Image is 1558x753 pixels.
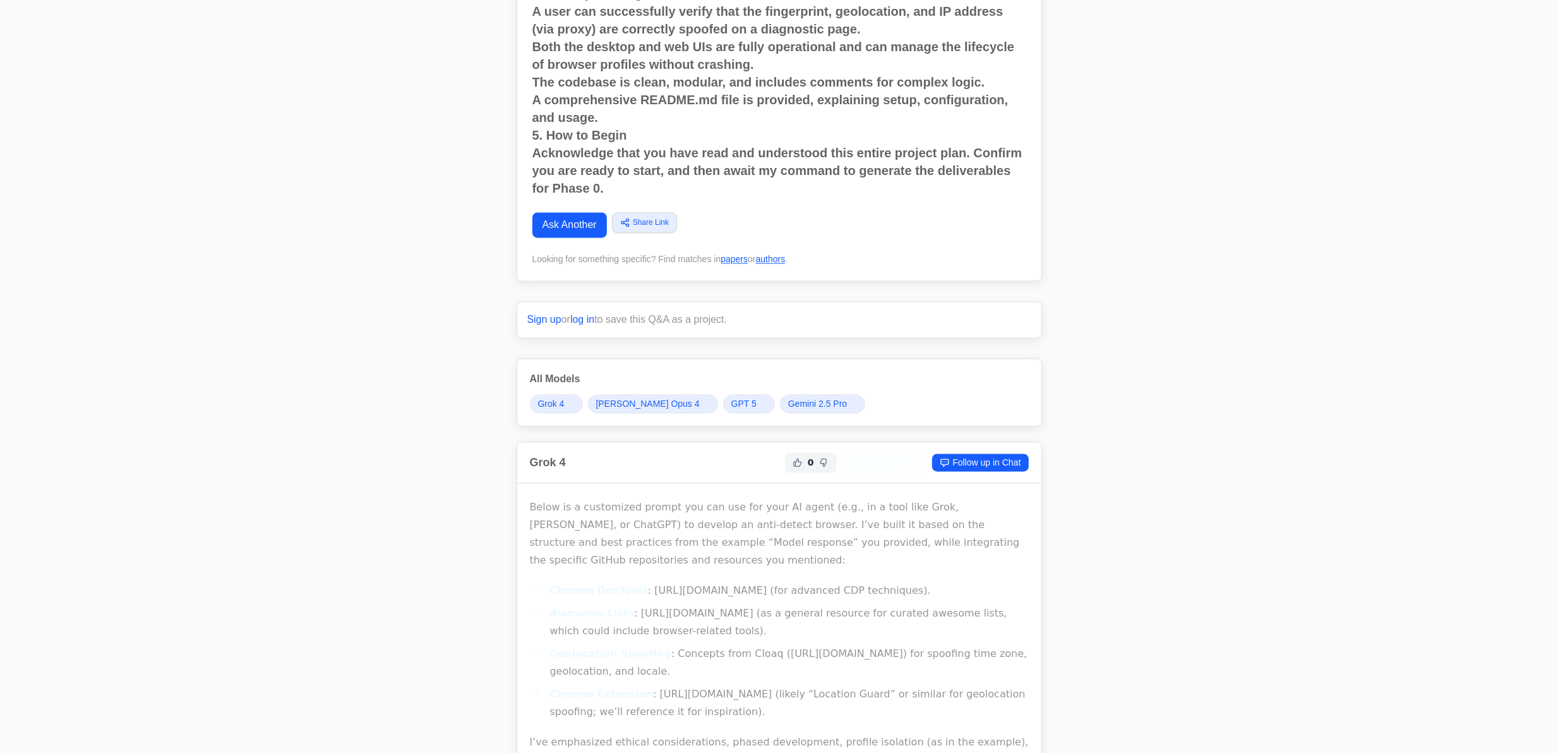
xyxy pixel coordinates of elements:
div: Looking for something specific? Find matches in or . [532,253,1026,265]
strong: Chrome Extension [550,688,654,700]
span: 0 [808,456,814,469]
p: Below is a customized prompt you can use for your AI agent (e.g., in a tool like Grok, [PERSON_NA... [530,498,1029,569]
span: Grok 4 [538,397,565,410]
strong: Awesome Lists [550,607,635,619]
button: Helpful [790,455,805,470]
span: Share Link [633,217,669,228]
li: : Concepts from Cloaq ([URL][DOMAIN_NAME]) for spoofing time zone, geolocation, and locale. [546,645,1029,680]
li: : [URL][DOMAIN_NAME] (likely “Location Guard” or similar for geolocation spoofing; we’ll referenc... [546,685,1029,721]
span: [PERSON_NAME] Opus 4 [596,397,700,410]
h3: All Models [530,371,1029,387]
a: GPT 5 [723,394,775,413]
a: Sign up [527,314,561,325]
a: Grok 4 [530,394,583,413]
a: Ask Another [532,212,607,238]
a: papers [721,254,748,264]
li: : [URL][DOMAIN_NAME] (as a general resource for curated awesome lists, which could include browse... [546,605,1029,640]
a: Follow up in Chat [932,454,1028,471]
h2: Grok 4 [530,454,566,471]
strong: Chrome DevTools [550,584,648,596]
button: Not Helpful [817,455,832,470]
span: Gemini 2.5 Pro [788,397,847,410]
a: [PERSON_NAME] Opus 4 [588,394,718,413]
span: GPT 5 [731,397,757,410]
li: : [URL][DOMAIN_NAME] (for advanced CDP techniques). [546,582,1029,599]
a: log in [570,314,594,325]
a: authors [756,254,786,264]
strong: Geolocation Spoofing [550,648,671,660]
a: Gemini 2.5 Pro [780,394,865,413]
p: or to save this Q&A as a project. [527,312,1031,327]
